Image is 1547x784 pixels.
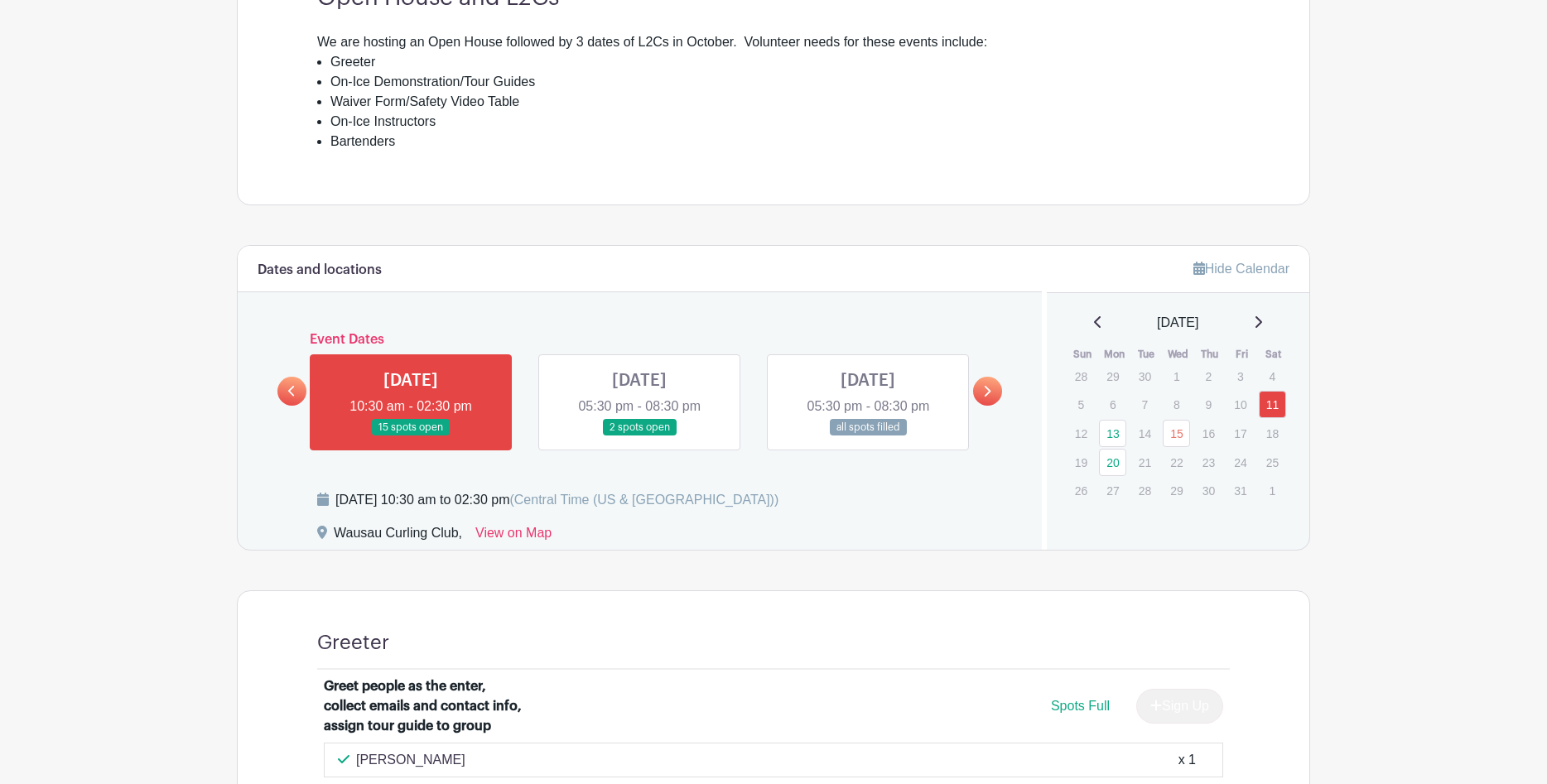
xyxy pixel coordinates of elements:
p: 25 [1259,450,1286,475]
th: Wed [1162,346,1194,363]
div: x 1 [1178,750,1196,770]
p: 21 [1131,450,1159,475]
div: [DATE] 10:30 am to 02:30 pm [335,490,778,510]
li: On-Ice Demonstration/Tour Guides [330,72,1230,92]
p: 4 [1259,363,1286,389]
p: 28 [1131,478,1159,503]
p: 24 [1227,450,1254,475]
p: 10 [1227,392,1254,417]
p: 23 [1195,450,1222,475]
a: 20 [1099,449,1126,476]
a: Hide Calendar [1193,262,1289,276]
a: 13 [1099,420,1126,447]
p: 2 [1195,363,1222,389]
h6: Dates and locations [258,262,382,278]
h6: Event Dates [306,332,973,348]
p: 18 [1259,421,1286,446]
p: 9 [1195,392,1222,417]
p: 1 [1163,363,1190,389]
p: [PERSON_NAME] [356,750,465,770]
p: 22 [1163,450,1190,475]
p: 26 [1067,478,1095,503]
p: 7 [1131,392,1159,417]
p: 17 [1227,421,1254,446]
span: (Central Time (US & [GEOGRAPHIC_DATA])) [509,493,778,507]
li: Waiver Form/Safety Video Table [330,92,1230,112]
p: 30 [1195,478,1222,503]
p: 1 [1259,478,1286,503]
p: 19 [1067,450,1095,475]
p: 27 [1099,478,1126,503]
p: 12 [1067,421,1095,446]
li: On-Ice Instructors [330,112,1230,132]
th: Sun [1067,346,1099,363]
li: Greeter [330,52,1230,72]
p: 3 [1227,363,1254,389]
p: 14 [1131,421,1159,446]
span: [DATE] [1157,313,1198,333]
a: View on Map [475,523,552,550]
th: Fri [1226,346,1258,363]
p: 6 [1099,392,1126,417]
p: 28 [1067,363,1095,389]
span: Spots Full [1051,699,1110,713]
div: Wausau Curling Club, [334,523,462,550]
div: We are hosting an Open House followed by 3 dates of L2Cs in October. Volunteer needs for these ev... [317,32,1230,52]
p: 16 [1195,421,1222,446]
p: 8 [1163,392,1190,417]
p: 29 [1163,478,1190,503]
p: 29 [1099,363,1126,389]
th: Sat [1258,346,1290,363]
li: Bartenders [330,132,1230,152]
th: Thu [1194,346,1227,363]
th: Mon [1098,346,1130,363]
h4: Greeter [317,631,389,655]
p: 30 [1131,363,1159,389]
p: 31 [1227,478,1254,503]
th: Tue [1130,346,1163,363]
p: 5 [1067,392,1095,417]
a: 15 [1163,420,1190,447]
div: Greet people as the enter, collect emails and contact info, assign tour guide to group [324,676,529,736]
a: 11 [1259,391,1286,418]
